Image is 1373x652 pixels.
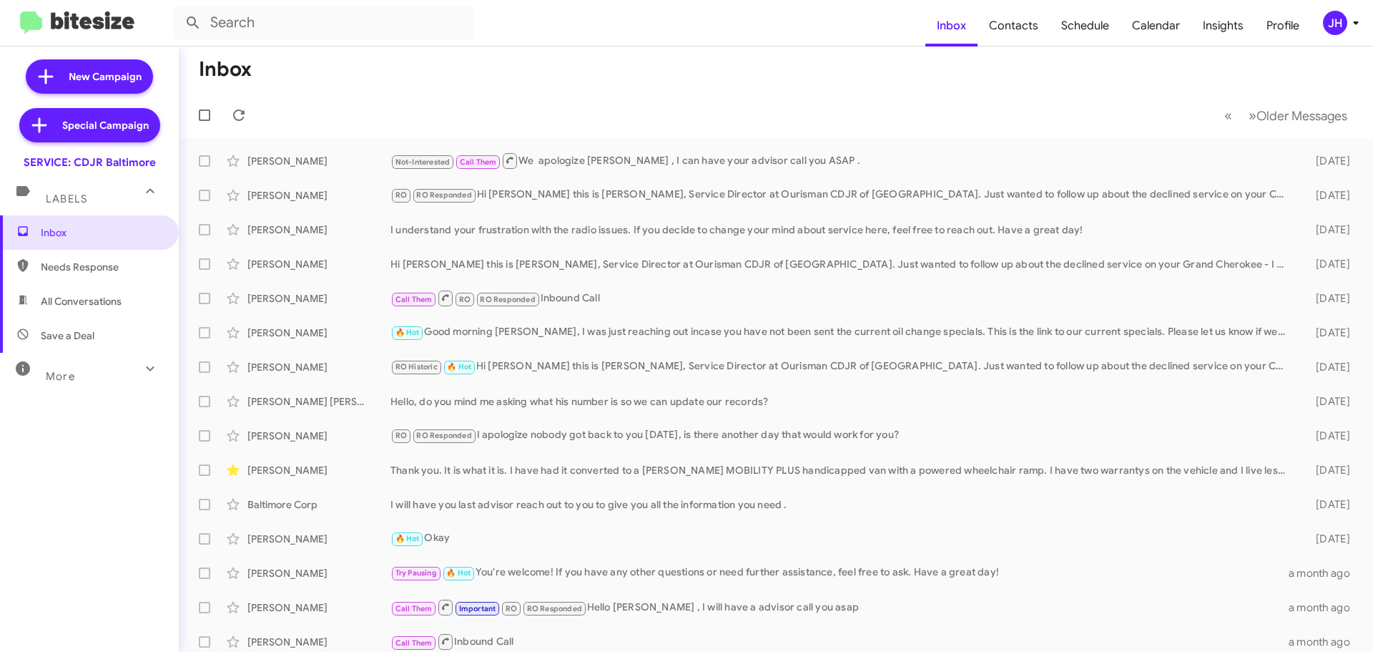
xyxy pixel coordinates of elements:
span: Not-Interested [395,157,451,167]
span: Call Them [395,604,433,613]
div: [PERSON_NAME] [247,566,390,580]
div: Baltimore Corp [247,497,390,512]
span: Older Messages [1256,108,1347,124]
div: Thank you. It is what it is. I have had it converted to a [PERSON_NAME] MOBILITY PLUS handicapped... [390,463,1293,477]
div: [DATE] [1293,188,1362,203]
div: Good morning [PERSON_NAME], I was just reaching out incase you have not been sent the current oil... [390,324,1293,341]
div: Hello, do you mind me asking what his number is so we can update our records? [390,394,1293,409]
span: Needs Response [41,260,162,274]
div: a month ago [1289,600,1362,615]
a: Profile [1255,5,1311,47]
div: JH [1323,11,1347,35]
span: RO Responded [416,431,471,440]
span: RO Responded [416,190,471,200]
span: Special Campaign [62,118,149,132]
div: I will have you last advisor reach out to you to give you all the information you need . [390,497,1293,512]
div: [PERSON_NAME] [247,326,390,340]
div: [DATE] [1293,463,1362,477]
span: RO Responded [480,295,535,304]
div: [PERSON_NAME] [247,223,390,237]
span: New Campaign [69,69,142,84]
button: JH [1311,11,1357,35]
a: Calendar [1121,5,1191,47]
nav: Page navigation example [1216,101,1356,130]
div: Hi [PERSON_NAME] this is [PERSON_NAME], Service Director at Ourisman CDJR of [GEOGRAPHIC_DATA]. J... [390,359,1293,375]
span: More [46,370,75,383]
a: New Campaign [26,59,153,94]
span: » [1249,107,1256,125]
div: I apologize nobody got back to you [DATE], is there another day that would work for you? [390,427,1293,444]
div: SERVICE: CDJR Baltimore [24,155,156,170]
div: [DATE] [1293,360,1362,374]
span: RO Responded [527,604,582,613]
span: Save a Deal [41,329,94,343]
span: Important [459,604,496,613]
div: Inbound Call [390,633,1289,651]
div: Hello [PERSON_NAME] , I will have a advisor call you asap [390,598,1289,616]
a: Special Campaign [19,108,160,142]
div: [PERSON_NAME] [247,532,390,546]
button: Next [1240,101,1356,130]
span: RO [395,431,407,440]
div: Okay [390,530,1293,547]
button: Previous [1216,101,1241,130]
div: [PERSON_NAME] [PERSON_NAME] [247,394,390,409]
span: 🔥 Hot [395,534,420,543]
div: a month ago [1289,566,1362,580]
span: RO Historic [395,362,438,371]
div: [DATE] [1293,429,1362,443]
span: Inbox [41,225,162,240]
span: 🔥 Hot [446,568,471,578]
input: Search [173,6,473,40]
span: Call Them [460,157,497,167]
a: Insights [1191,5,1255,47]
span: « [1224,107,1232,125]
div: [PERSON_NAME] [247,635,390,649]
a: Inbox [925,5,978,47]
div: [DATE] [1293,326,1362,340]
div: [DATE] [1293,532,1362,546]
span: RO [459,295,471,304]
div: [DATE] [1293,291,1362,306]
span: 🔥 Hot [395,328,420,337]
div: [DATE] [1293,257,1362,271]
div: Hi [PERSON_NAME] this is [PERSON_NAME], Service Director at Ourisman CDJR of [GEOGRAPHIC_DATA]. J... [390,187,1293,203]
div: [PERSON_NAME] [247,600,390,615]
div: Inbound Call [390,289,1293,307]
div: I understand your frustration with the radio issues. If you decide to change your mind about serv... [390,223,1293,237]
div: [DATE] [1293,497,1362,512]
a: Contacts [978,5,1050,47]
span: Call Them [395,295,433,304]
span: All Conversations [41,294,122,308]
span: Try Pausing [395,568,437,578]
a: Schedule [1050,5,1121,47]
div: [PERSON_NAME] [247,188,390,203]
span: RO [506,604,517,613]
div: a month ago [1289,635,1362,649]
h1: Inbox [199,58,252,81]
div: [DATE] [1293,394,1362,409]
div: [PERSON_NAME] [247,154,390,168]
div: [DATE] [1293,154,1362,168]
div: [PERSON_NAME] [247,429,390,443]
span: Call Them [395,638,433,648]
div: [PERSON_NAME] [247,291,390,306]
div: [DATE] [1293,223,1362,237]
div: [PERSON_NAME] [247,360,390,374]
div: [PERSON_NAME] [247,463,390,477]
span: RO [395,190,407,200]
div: [PERSON_NAME] [247,257,390,271]
span: Labels [46,193,87,205]
span: 🔥 Hot [447,362,471,371]
div: You're welcome! If you have any other questions or need further assistance, feel free to ask. Hav... [390,565,1289,581]
div: We apologize [PERSON_NAME] , I can have your advisor call you ASAP . [390,152,1293,170]
div: Hi [PERSON_NAME] this is [PERSON_NAME], Service Director at Ourisman CDJR of [GEOGRAPHIC_DATA]. J... [390,257,1293,271]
